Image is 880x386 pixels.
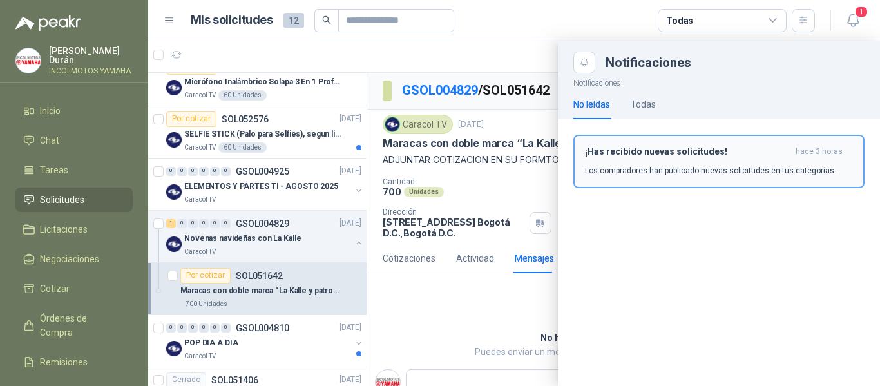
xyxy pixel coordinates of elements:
span: Solicitudes [40,193,84,207]
span: Negociaciones [40,252,99,266]
a: Chat [15,128,133,153]
a: Negociaciones [15,247,133,271]
div: Notificaciones [606,56,865,69]
span: Tareas [40,163,68,177]
span: Órdenes de Compra [40,311,120,340]
span: 1 [854,6,868,18]
img: Company Logo [16,48,41,73]
h1: Mis solicitudes [191,11,273,30]
a: Licitaciones [15,217,133,242]
span: Chat [40,133,59,148]
a: Inicio [15,99,133,123]
span: Remisiones [40,355,88,369]
img: Logo peakr [15,15,81,31]
a: Solicitudes [15,188,133,212]
p: [PERSON_NAME] Durán [49,46,133,64]
h3: ¡Has recibido nuevas solicitudes! [585,146,790,157]
button: 1 [841,9,865,32]
button: ¡Has recibido nuevas solicitudes!hace 3 horas Los compradores han publicado nuevas solicitudes en... [573,135,865,188]
div: Todas [666,14,693,28]
div: Todas [631,97,656,111]
span: hace 3 horas [796,146,843,157]
span: search [322,15,331,24]
p: Los compradores han publicado nuevas solicitudes en tus categorías. [585,165,836,177]
span: Inicio [40,104,61,118]
p: INCOLMOTOS YAMAHA [49,67,133,75]
span: 12 [283,13,304,28]
button: Close [573,52,595,73]
p: Notificaciones [558,73,880,90]
a: Tareas [15,158,133,182]
a: Cotizar [15,276,133,301]
a: Remisiones [15,350,133,374]
div: No leídas [573,97,610,111]
span: Cotizar [40,282,70,296]
span: Licitaciones [40,222,88,236]
a: Órdenes de Compra [15,306,133,345]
